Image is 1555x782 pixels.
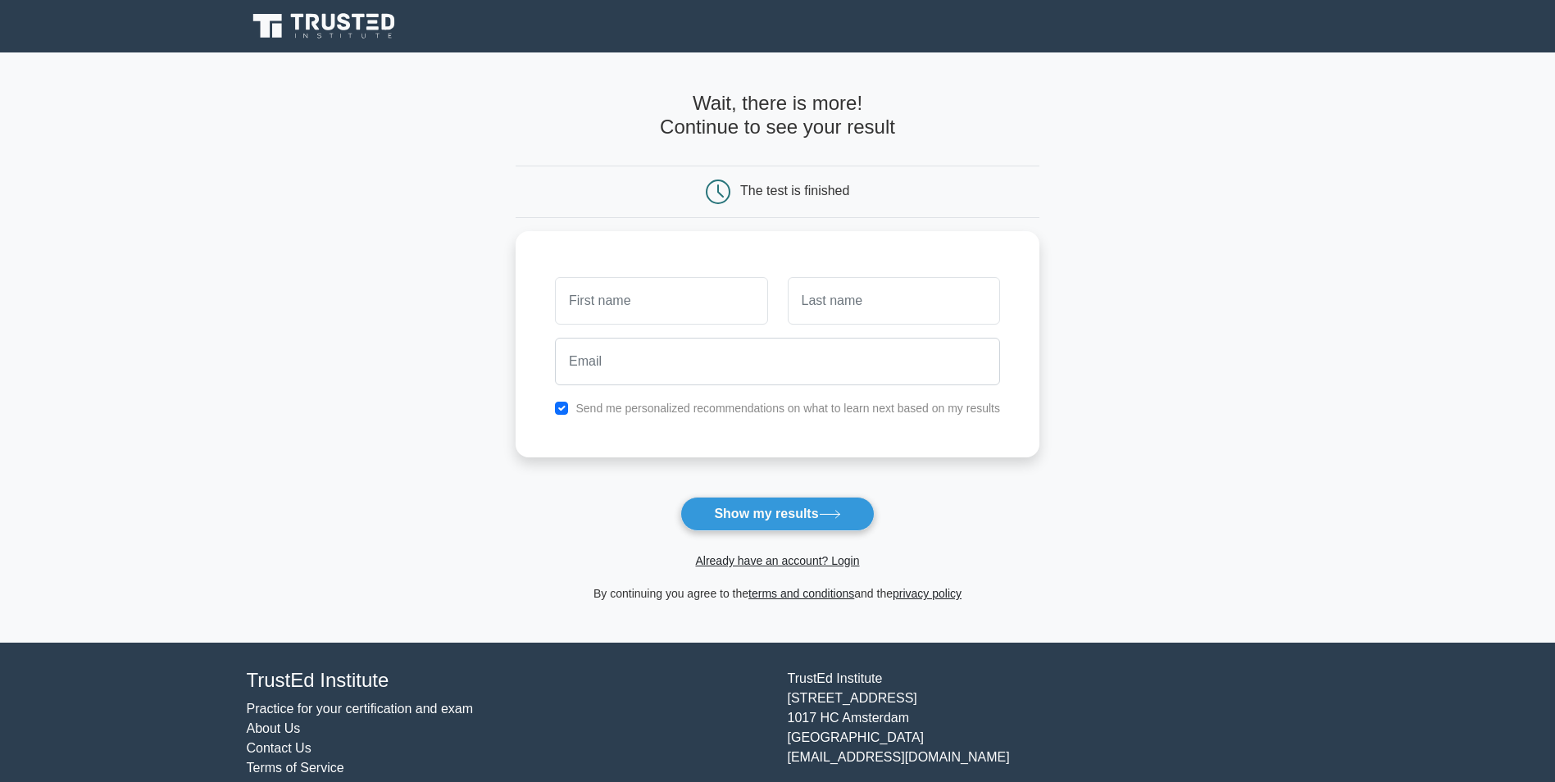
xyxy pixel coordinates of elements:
input: First name [555,277,767,325]
div: By continuing you agree to the and the [506,584,1049,603]
button: Show my results [680,497,874,531]
h4: TrustEd Institute [247,669,768,693]
input: Email [555,338,1000,385]
a: privacy policy [893,587,962,600]
a: Terms of Service [247,761,344,775]
div: The test is finished [740,184,849,198]
a: About Us [247,721,301,735]
h4: Wait, there is more! Continue to see your result [516,92,1039,139]
a: Practice for your certification and exam [247,702,474,716]
input: Last name [788,277,1000,325]
a: Already have an account? Login [695,554,859,567]
a: terms and conditions [748,587,854,600]
a: Contact Us [247,741,311,755]
label: Send me personalized recommendations on what to learn next based on my results [575,402,1000,415]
